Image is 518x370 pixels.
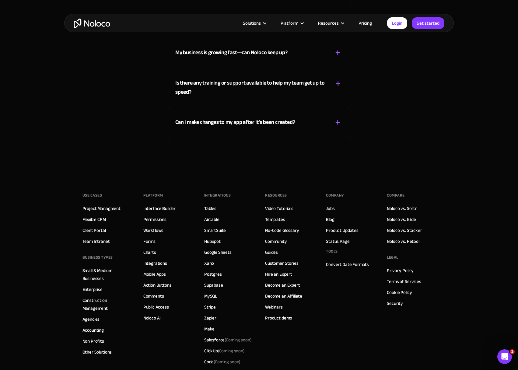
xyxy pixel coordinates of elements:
a: Non Profits [82,337,104,345]
a: Team Intranet [82,237,110,245]
div: Can I make changes to my app after it’s been created? [175,118,295,127]
a: Permissions [143,215,166,223]
a: Status Page [326,237,349,245]
div: Use Cases [82,191,102,200]
div: Solutions [235,19,273,27]
div: + [335,79,341,89]
div: Legal [387,253,398,262]
a: Construction Management [82,296,131,312]
div: Coda [204,358,240,366]
span: 1 [510,349,515,354]
a: Agencies [82,315,100,323]
a: Client Portal [82,226,106,234]
div: My business is growing fast—can Noloco keep up? [175,48,288,57]
a: Video Tutorials [265,204,293,212]
a: Become an Expert [265,281,300,289]
a: Other Solutions [82,348,112,356]
div: Resources [310,19,351,27]
a: Security [387,299,403,307]
a: No-Code Glossary [265,226,299,234]
a: Webinars [265,303,283,311]
div: Platform [273,19,310,27]
a: Project Managment [82,204,121,212]
a: Cookie Policy [387,288,412,296]
a: Product Updates [326,226,359,234]
a: Postgres [204,270,222,278]
a: Get started [412,17,444,29]
a: Make [204,325,215,333]
a: Noloco vs. Stacker [387,226,422,234]
a: Integrations [143,259,167,267]
span: (Coming soon) [214,358,240,366]
a: MySQL [204,292,217,300]
a: Hire an Expert [265,270,292,278]
a: Pricing [351,19,380,27]
a: Customer Stories [265,259,299,267]
a: Enterprise [82,285,103,293]
a: Accounting [82,326,104,334]
a: Supabase [204,281,223,289]
div: Platform [143,191,163,200]
iframe: Intercom live chat [497,349,512,364]
a: Action Buttons [143,281,172,289]
a: Public Access [143,303,169,311]
a: Noloco vs. Glide [387,215,416,223]
a: Mobile Apps [143,270,166,278]
div: + [335,47,341,58]
a: Comments [143,292,164,300]
a: Workflows [143,226,164,234]
a: Noloco vs. Retool [387,237,419,245]
div: Solutions [243,19,261,27]
a: home [74,19,110,28]
a: Templates [265,215,285,223]
div: Resources [318,19,339,27]
a: Guides [265,248,278,256]
a: Login [387,17,407,29]
div: Compare [387,191,405,200]
a: Privacy Policy [387,267,414,274]
a: Flexible CRM [82,215,106,223]
div: Is there any training or support available to help my team get up to speed? [175,79,327,97]
div: INTEGRATIONS [204,191,231,200]
div: ClickUp [204,347,245,355]
a: Interface Builder [143,204,176,212]
a: Product demo [265,314,292,322]
a: Noloco AI [143,314,161,322]
a: Tables [204,204,216,212]
a: Xano [204,259,214,267]
div: Resources [265,191,287,200]
a: Noloco vs. Softr [387,204,417,212]
a: HubSpot [204,237,221,245]
div: + [335,117,341,128]
a: Convert Date Formats [326,260,369,268]
div: Company [326,191,344,200]
a: SmartSuite [204,226,226,234]
a: Community [265,237,287,245]
a: Small & Medium Businesses [82,267,131,282]
span: (Coming soon) [225,336,251,344]
a: Blog [326,215,334,223]
div: BUSINESS TYPES [82,253,113,262]
div: Salesforce [204,336,252,344]
a: Forms [143,237,156,245]
a: Terms of Services [387,277,421,285]
a: Become an Affiliate [265,292,302,300]
a: Jobs [326,204,334,212]
a: Zapier [204,314,216,322]
a: Stripe [204,303,216,311]
span: (Coming soon) [218,347,245,355]
div: Tools [326,247,338,256]
a: Airtable [204,215,219,223]
a: Charts [143,248,156,256]
a: Google Sheets [204,248,232,256]
div: Platform [281,19,298,27]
